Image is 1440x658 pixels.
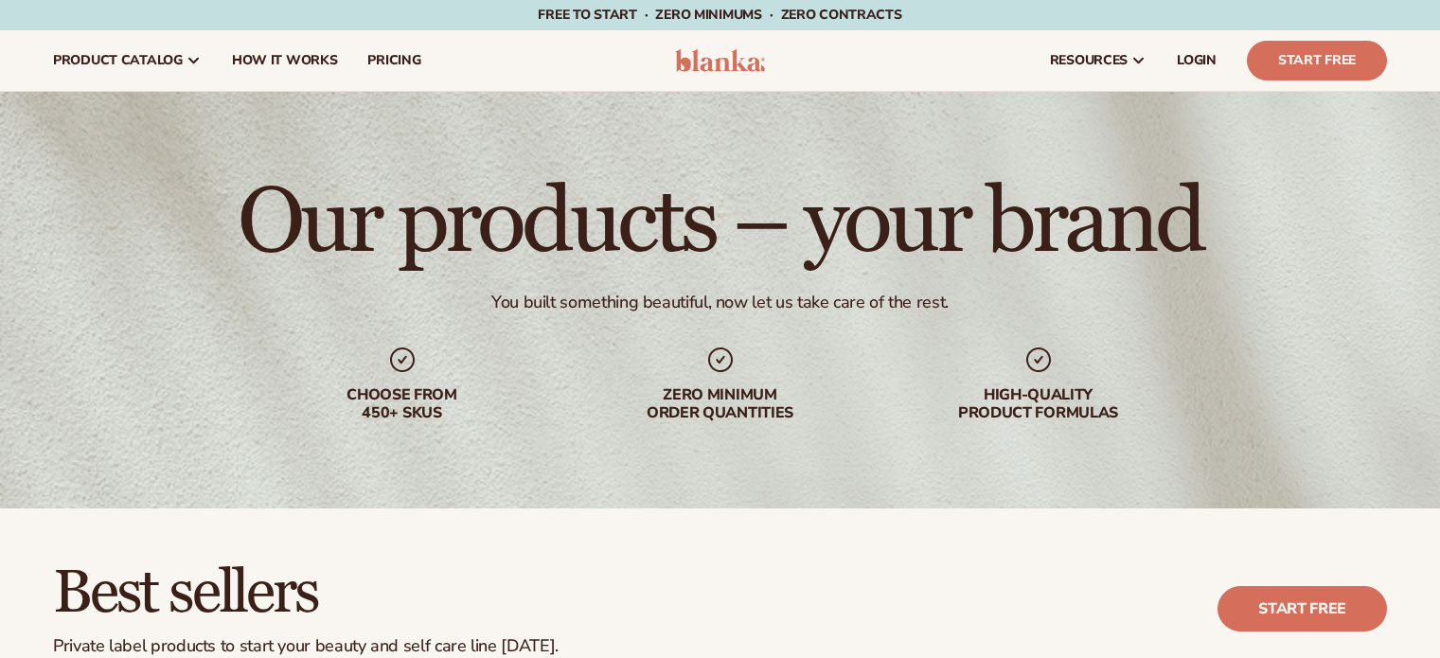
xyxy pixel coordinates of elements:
div: Choose from 450+ Skus [281,386,524,422]
span: Free to start · ZERO minimums · ZERO contracts [538,6,901,24]
span: LOGIN [1177,53,1217,68]
h2: Best sellers [53,561,559,625]
a: LOGIN [1162,30,1232,91]
span: resources [1050,53,1128,68]
a: How It Works [217,30,353,91]
a: product catalog [38,30,217,91]
div: You built something beautiful, now let us take care of the rest. [491,292,949,313]
h1: Our products – your brand [238,178,1202,269]
a: Start Free [1247,41,1387,80]
span: How It Works [232,53,338,68]
span: product catalog [53,53,183,68]
div: Private label products to start your beauty and self care line [DATE]. [53,636,559,657]
div: Zero minimum order quantities [599,386,842,422]
a: Start free [1218,586,1387,631]
a: resources [1035,30,1162,91]
span: pricing [367,53,420,68]
a: pricing [352,30,436,91]
div: High-quality product formulas [917,386,1160,422]
img: logo [675,49,765,72]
